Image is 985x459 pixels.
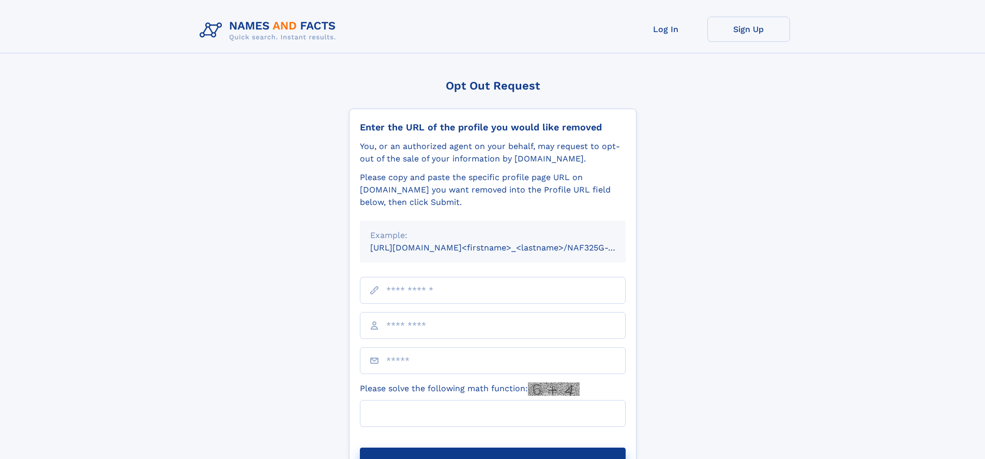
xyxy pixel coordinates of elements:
[360,140,626,165] div: You, or an authorized agent on your behalf, may request to opt-out of the sale of your informatio...
[360,122,626,133] div: Enter the URL of the profile you would like removed
[625,17,707,42] a: Log In
[707,17,790,42] a: Sign Up
[360,382,580,396] label: Please solve the following math function:
[360,171,626,209] div: Please copy and paste the specific profile page URL on [DOMAIN_NAME] you want removed into the Pr...
[370,243,645,253] small: [URL][DOMAIN_NAME]<firstname>_<lastname>/NAF325G-xxxxxxxx
[195,17,344,45] img: Logo Names and Facts
[349,79,637,92] div: Opt Out Request
[370,229,615,242] div: Example:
